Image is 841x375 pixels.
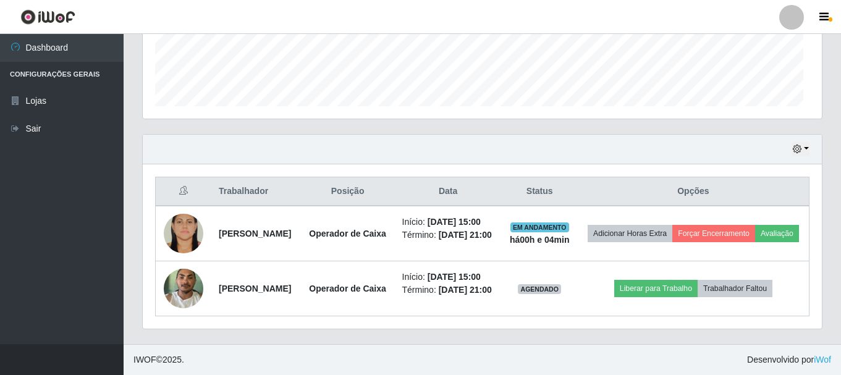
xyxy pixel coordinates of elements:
[20,9,75,25] img: CoreUI Logo
[402,284,494,297] li: Término:
[211,177,301,206] th: Trabalhador
[428,272,481,282] time: [DATE] 15:00
[502,177,578,206] th: Status
[164,262,203,314] img: 1737051124467.jpeg
[301,177,395,206] th: Posição
[164,204,203,263] img: 1693145473232.jpeg
[439,230,492,240] time: [DATE] 21:00
[698,280,772,297] button: Trabalhador Faltou
[510,222,569,232] span: EM ANDAMENTO
[510,235,570,245] strong: há 00 h e 04 min
[614,280,698,297] button: Liberar para Trabalho
[439,285,492,295] time: [DATE] 21:00
[588,225,672,242] button: Adicionar Horas Extra
[402,271,494,284] li: Início:
[309,284,386,293] strong: Operador de Caixa
[428,217,481,227] time: [DATE] 15:00
[219,229,291,238] strong: [PERSON_NAME]
[755,225,799,242] button: Avaliação
[402,229,494,242] li: Término:
[578,177,809,206] th: Opções
[402,216,494,229] li: Início:
[395,177,502,206] th: Data
[672,225,755,242] button: Forçar Encerramento
[518,284,561,294] span: AGENDADO
[133,353,184,366] span: © 2025 .
[747,353,831,366] span: Desenvolvido por
[133,355,156,364] span: IWOF
[309,229,386,238] strong: Operador de Caixa
[814,355,831,364] a: iWof
[219,284,291,293] strong: [PERSON_NAME]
